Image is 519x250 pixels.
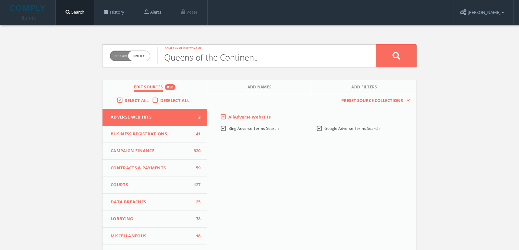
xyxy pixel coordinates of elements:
span: Courts [111,182,191,188]
span: 25 [191,199,201,205]
span: Bing Adverse Terms Search [228,126,279,131]
span: Contracts & Payments [111,165,191,171]
span: Campaign Finance [111,148,191,154]
span: 16 [191,233,201,239]
span: 2 [191,114,201,120]
button: Miscellaneous16 [103,228,207,245]
span: Miscellaneous [111,233,191,239]
span: 59 [191,165,201,171]
span: Business Registrations [111,131,191,137]
span: 41 [191,131,201,137]
span: 320 [191,148,201,154]
span: Select All [125,97,149,103]
span: Edit Sources [134,84,163,92]
div: 850 [165,84,175,90]
button: Campaign Finance320 [103,142,207,160]
span: 78 [191,216,201,222]
span: All Adverse Web Hits [228,114,271,120]
button: Data Breaches25 [103,194,207,211]
span: Add Filters [351,84,377,92]
span: Preset Source Collections [338,97,406,104]
span: Lobbying [111,216,191,222]
button: Courts127 [103,176,207,194]
span: 127 [191,182,201,188]
button: Add Filters [312,80,416,94]
img: illumis [10,5,46,20]
button: Edit Sources850 [103,80,207,94]
span: Deselect All [160,97,190,103]
span: Add Names [247,84,272,92]
span: Data Breaches [111,199,191,205]
button: Adverse Web Hits2 [103,109,207,126]
span: Person [114,53,127,58]
span: Google Adverse Terms Search [324,126,380,131]
button: Preset Source Collections [338,97,410,104]
span: entity [128,51,150,61]
button: Contracts & Payments59 [103,160,207,177]
span: Adverse Web Hits [111,114,191,120]
button: Business Registrations41 [103,126,207,143]
button: Add Names [207,80,312,94]
button: Lobbying78 [103,210,207,228]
